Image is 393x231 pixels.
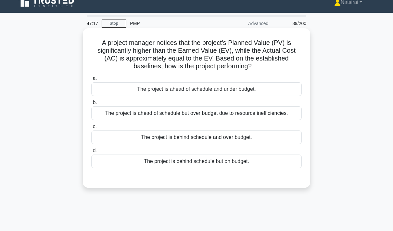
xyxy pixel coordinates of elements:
[215,17,272,30] div: Advanced
[272,17,310,30] div: 39/200
[93,75,97,81] span: a.
[91,130,302,144] div: The project is behind schedule and over budget.
[93,124,96,129] span: c.
[102,20,126,28] a: Stop
[91,155,302,168] div: The project is behind schedule but on budget.
[91,106,302,120] div: The project is ahead of schedule but over budget due to resource inefficiencies.
[126,17,215,30] div: PMP
[93,100,97,105] span: b.
[91,39,302,71] h5: A project manager notices that the project's Planned Value (PV) is significantly higher than the ...
[83,17,102,30] div: 47:17
[93,148,97,153] span: d.
[91,82,302,96] div: The project is ahead of schedule and under budget.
